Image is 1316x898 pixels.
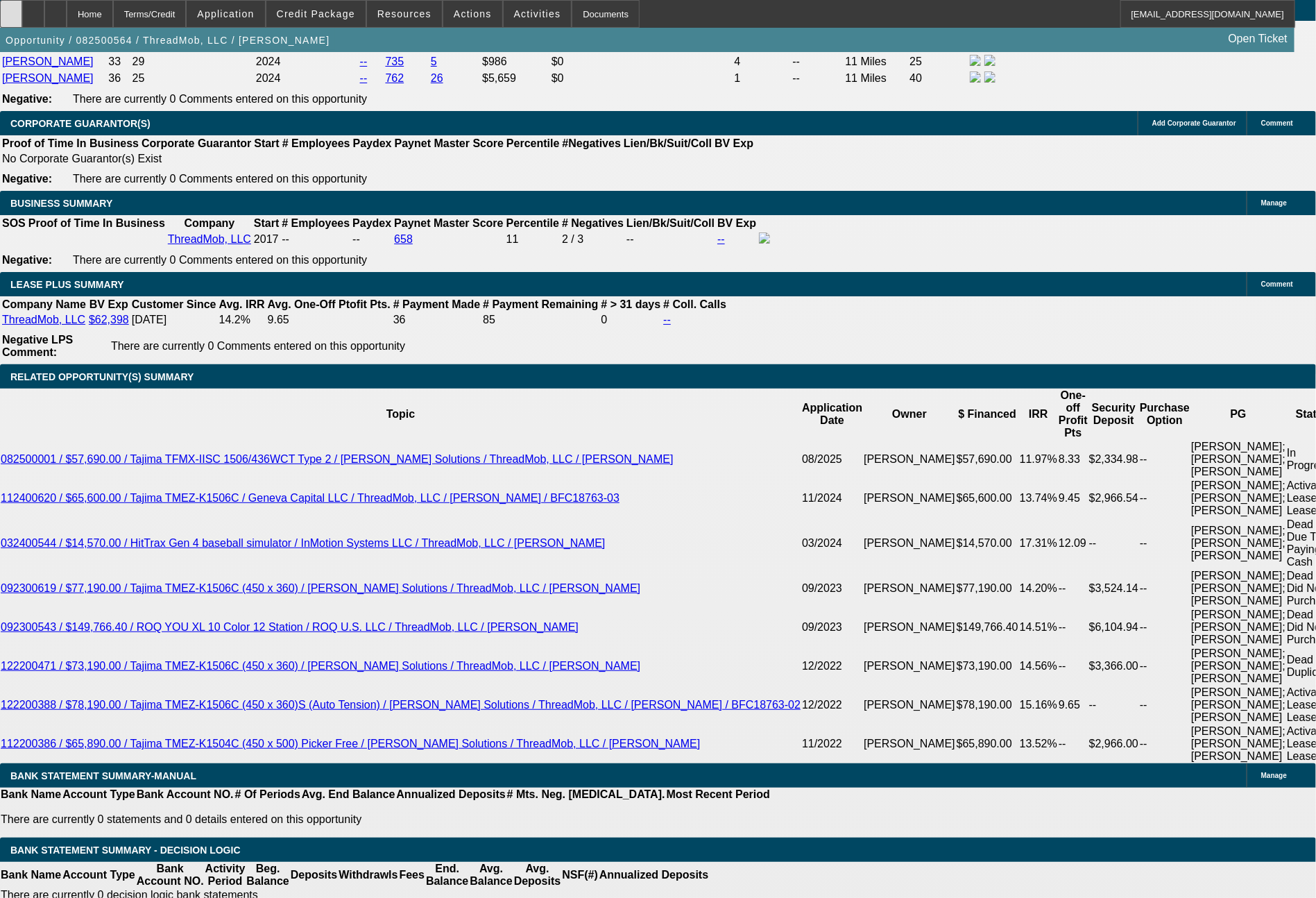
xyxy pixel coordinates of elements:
[2,314,85,325] a: ThreadMob, LLC
[1190,608,1286,647] td: [PERSON_NAME]; [PERSON_NAME]; [PERSON_NAME]
[395,137,504,149] b: Paynet Master Score
[266,1,366,27] button: Credit Package
[863,518,956,569] td: [PERSON_NAME]
[956,479,1019,518] td: $65,600.00
[1,537,606,549] a: 032400544 / $14,570.00 / HitTrax Gen 4 baseball simulator / InMotion Systems LLC / ThreadMob, LLC...
[1190,647,1286,686] td: [PERSON_NAME]; [PERSON_NAME]; [PERSON_NAME]
[353,137,392,149] b: Paydex
[984,71,995,83] img: linkedin-icon.png
[956,440,1019,479] td: $57,690.00
[551,54,733,69] td: $0
[1019,608,1058,647] td: 14.51%
[10,279,124,290] span: LEASE PLUS SUMMARY
[10,770,196,781] span: BANK STATEMENT SUMMARY-MANUAL
[801,647,863,686] td: 12/2022
[393,313,481,327] td: 36
[136,862,205,888] th: Bank Account NO.
[73,173,367,185] span: There are currently 0 Comments entered on this opportunity
[1139,389,1190,440] th: Purchase Option
[562,233,624,246] div: 2 / 3
[1152,119,1236,127] span: Add Corporate Guarantor
[1058,569,1088,608] td: --
[6,35,330,46] span: Opportunity / 082500564 / ThreadMob, LLC / [PERSON_NAME]
[62,862,136,888] th: Account Type
[970,55,981,66] img: facebook-icon.png
[394,233,413,245] a: 658
[1058,647,1088,686] td: --
[504,1,572,27] button: Activities
[845,54,908,69] td: 11 Miles
[399,862,425,888] th: Fees
[483,298,598,310] b: # Payment Remaining
[282,217,350,229] b: # Employees
[132,54,254,69] td: 29
[956,608,1019,647] td: $149,766.40
[1088,440,1139,479] td: $2,334.98
[1088,608,1139,647] td: $6,104.94
[10,845,241,856] span: Bank Statement Summary - Decision Logic
[956,518,1019,569] td: $14,570.00
[863,725,956,763] td: [PERSON_NAME]
[254,217,279,229] b: Start
[956,725,1019,763] td: $65,890.00
[1088,389,1139,440] th: Security Deposit
[1058,479,1088,518] td: 9.45
[1,152,760,166] td: No Corporate Guarantor(s) Exist
[1190,569,1286,608] td: [PERSON_NAME]; [PERSON_NAME]; [PERSON_NAME]
[733,54,790,69] td: 4
[663,298,726,310] b: # Coll. Calls
[73,93,367,105] span: There are currently 0 Comments entered on this opportunity
[338,862,398,888] th: Withdrawls
[1190,686,1286,725] td: [PERSON_NAME]; [PERSON_NAME]; [PERSON_NAME]
[73,254,367,266] span: There are currently 0 Comments entered on this opportunity
[352,217,391,229] b: Paydex
[1019,389,1058,440] th: IRR
[717,217,756,229] b: BV Exp
[1190,440,1286,479] td: [PERSON_NAME]; [PERSON_NAME]; [PERSON_NAME]
[599,862,709,888] th: Annualized Deposits
[277,8,355,19] span: Credit Package
[1139,608,1190,647] td: --
[956,569,1019,608] td: $77,190.00
[187,1,264,27] button: Application
[1019,440,1058,479] td: 11.97%
[469,862,513,888] th: Avg. Balance
[715,137,753,149] b: BV Exp
[10,118,151,129] span: CORPORATE GUARANTOR(S)
[863,686,956,725] td: [PERSON_NAME]
[984,55,995,66] img: linkedin-icon.png
[431,56,437,67] a: 5
[506,233,559,246] div: 11
[863,569,956,608] td: [PERSON_NAME]
[759,232,770,244] img: facebook-icon.png
[282,137,350,149] b: # Employees
[909,54,968,69] td: 25
[863,440,956,479] td: [PERSON_NAME]
[563,137,622,149] b: #Negatives
[1058,389,1088,440] th: One-off Profit Pts
[801,686,863,725] td: 12/2022
[601,313,662,327] td: 0
[205,862,246,888] th: Activity Period
[970,71,981,83] img: facebook-icon.png
[801,725,863,763] td: 11/2022
[666,788,771,802] th: Most Recent Period
[1019,569,1058,608] td: 14.20%
[1019,686,1058,725] td: 15.16%
[513,862,562,888] th: Avg. Deposits
[801,440,863,479] td: 08/2025
[863,647,956,686] td: [PERSON_NAME]
[2,72,94,84] a: [PERSON_NAME]
[1261,119,1293,127] span: Comment
[1261,280,1293,288] span: Comment
[360,56,368,67] a: --
[1,813,770,826] p: There are currently 0 statements and 0 details entered on this opportunity
[792,54,844,69] td: --
[481,71,549,86] td: $5,659
[909,71,968,86] td: 40
[1190,725,1286,763] td: [PERSON_NAME]; [PERSON_NAME]; [PERSON_NAME]
[956,647,1019,686] td: $73,190.00
[956,686,1019,725] td: $78,190.00
[801,479,863,518] td: 11/2024
[481,54,549,69] td: $986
